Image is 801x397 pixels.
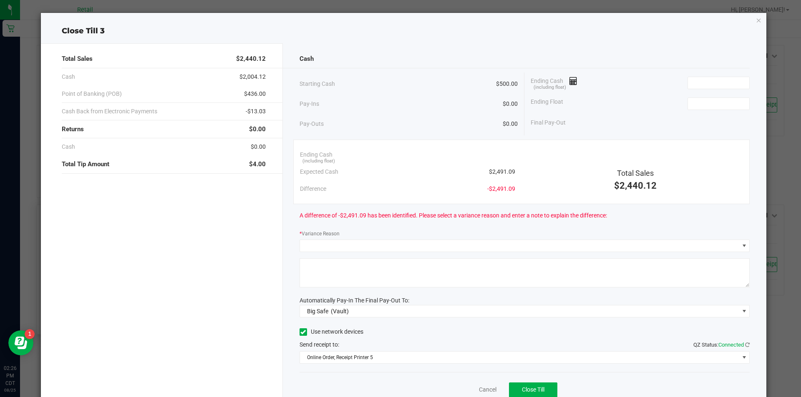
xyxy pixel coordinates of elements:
div: Returns [62,120,266,138]
span: Expected Cash [300,167,338,176]
span: $4.00 [249,160,266,169]
span: Cash Back from Electronic Payments [62,107,157,116]
span: Point of Banking (POB) [62,90,122,98]
span: Cash [300,54,314,64]
span: -$13.03 [246,107,266,116]
span: Starting Cash [300,80,335,88]
iframe: Resource center unread badge [25,329,35,339]
span: $0.00 [251,142,266,151]
span: Big Safe [307,308,328,315]
span: Pay-Outs [300,120,324,128]
span: $436.00 [244,90,266,98]
label: Use network devices [300,327,363,336]
span: Final Pay-Out [531,118,566,127]
span: $2,440.12 [236,54,266,64]
span: Cash [62,142,75,151]
span: A difference of -$2,491.09 has been identified. Please select a variance reason and enter a note ... [300,211,607,220]
span: (including float) [534,84,566,91]
span: $2,440.12 [614,180,657,191]
span: (Vault) [331,308,349,315]
span: Send receipt to: [300,341,339,348]
span: -$2,491.09 [487,185,515,193]
div: Close Till 3 [41,25,767,37]
span: $2,491.09 [489,167,515,176]
span: Automatically Pay-In The Final Pay-Out To: [300,297,409,304]
span: $0.00 [503,100,518,108]
span: Ending Float [531,97,563,110]
span: $0.00 [503,120,518,128]
span: Total Sales [617,169,654,177]
span: Total Sales [62,54,93,64]
a: Cancel [479,385,496,394]
span: $500.00 [496,80,518,88]
span: QZ Status: [693,342,750,348]
label: Variance Reason [300,230,340,237]
span: Ending Cash [300,150,332,159]
iframe: Resource center [8,330,33,355]
span: Ending Cash [531,77,577,89]
span: Close Till [522,386,544,393]
span: (including float) [302,158,335,165]
span: Difference [300,185,326,193]
span: $0.00 [249,125,266,134]
span: Cash [62,72,75,81]
span: Total Tip Amount [62,160,109,169]
span: Connected [718,342,744,348]
span: Online Order, Receipt Printer 5 [300,352,739,363]
span: $2,004.12 [239,72,266,81]
span: Pay-Ins [300,100,319,108]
